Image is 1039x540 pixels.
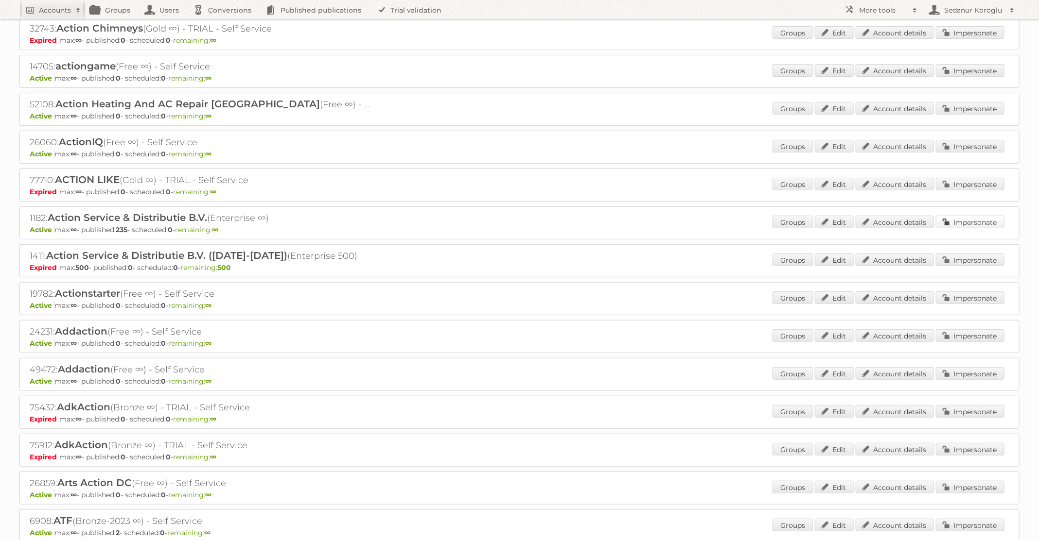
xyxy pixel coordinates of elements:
[30,453,1009,461] p: max: - published: - scheduled: -
[30,150,54,158] span: Active
[815,64,854,77] a: Edit
[773,405,813,418] a: Groups
[205,150,211,158] strong: ∞
[39,5,71,15] h2: Accounts
[856,443,934,456] a: Account details
[936,405,1004,418] a: Impersonate
[205,301,211,310] strong: ∞
[121,36,125,45] strong: 0
[168,150,211,158] span: remaining:
[204,528,211,537] strong: ∞
[173,187,216,196] span: remaining:
[30,490,1009,499] p: max: - published: - scheduled: -
[936,64,1004,77] a: Impersonate
[936,367,1004,380] a: Impersonate
[815,481,854,493] a: Edit
[161,377,166,386] strong: 0
[30,528,54,537] span: Active
[70,112,77,120] strong: ∞
[210,453,216,461] strong: ∞
[70,301,77,310] strong: ∞
[116,377,121,386] strong: 0
[205,377,211,386] strong: ∞
[856,253,934,266] a: Account details
[55,174,120,186] span: ACTION LIKE
[936,26,1004,39] a: Impersonate
[167,528,211,537] span: remaining:
[30,98,370,111] h2: 52108: (Free ∞) - Self Service
[856,64,934,77] a: Account details
[55,60,116,72] span: actiongame
[773,102,813,115] a: Groups
[773,481,813,493] a: Groups
[773,178,813,190] a: Groups
[173,453,216,461] span: remaining:
[815,519,854,531] a: Edit
[55,325,107,337] span: Addaction
[936,140,1004,152] a: Impersonate
[116,490,121,499] strong: 0
[773,140,813,152] a: Groups
[30,339,1009,348] p: max: - published: - scheduled: -
[30,60,370,73] h2: 14705: (Free ∞) - Self Service
[70,528,77,537] strong: ∞
[30,263,1009,272] p: max: - published: - scheduled: -
[773,64,813,77] a: Groups
[168,490,211,499] span: remaining:
[70,377,77,386] strong: ∞
[936,443,1004,456] a: Impersonate
[75,453,82,461] strong: ∞
[815,367,854,380] a: Edit
[856,26,934,39] a: Account details
[856,140,934,152] a: Account details
[30,453,59,461] span: Expired
[70,225,77,234] strong: ∞
[815,253,854,266] a: Edit
[116,528,120,537] strong: 2
[773,367,813,380] a: Groups
[30,112,54,120] span: Active
[936,329,1004,342] a: Impersonate
[30,490,54,499] span: Active
[859,5,908,15] h2: More tools
[59,136,103,148] span: ActionIQ
[161,490,166,499] strong: 0
[936,178,1004,190] a: Impersonate
[173,415,216,423] span: remaining:
[128,263,133,272] strong: 0
[30,287,370,300] h2: 19782: (Free ∞) - Self Service
[30,415,59,423] span: Expired
[30,301,54,310] span: Active
[70,490,77,499] strong: ∞
[30,528,1009,537] p: max: - published: - scheduled: -
[815,329,854,342] a: Edit
[30,187,59,196] span: Expired
[773,443,813,456] a: Groups
[168,74,211,83] span: remaining:
[210,36,216,45] strong: ∞
[942,5,1005,15] h2: Sedanur Koroglu
[75,263,89,272] strong: 500
[815,216,854,228] a: Edit
[70,150,77,158] strong: ∞
[116,301,121,310] strong: 0
[217,263,231,272] strong: 500
[56,22,143,34] span: Action Chimneys
[30,74,54,83] span: Active
[53,515,72,526] span: ATF
[75,36,82,45] strong: ∞
[116,112,121,120] strong: 0
[30,36,1009,45] p: max: - published: - scheduled: -
[205,112,211,120] strong: ∞
[57,401,110,413] span: AdkAction
[856,102,934,115] a: Account details
[30,339,54,348] span: Active
[55,287,120,299] span: Actionstarter
[30,212,370,224] h2: 1182: (Enterprise ∞)
[55,98,320,110] span: Action Heating And AC Repair [GEOGRAPHIC_DATA]
[30,515,370,527] h2: 6908: (Bronze-2023 ∞) - Self Service
[30,174,370,186] h2: 77710: (Gold ∞) - TRIAL - Self Service
[815,26,854,39] a: Edit
[30,263,59,272] span: Expired
[30,36,59,45] span: Expired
